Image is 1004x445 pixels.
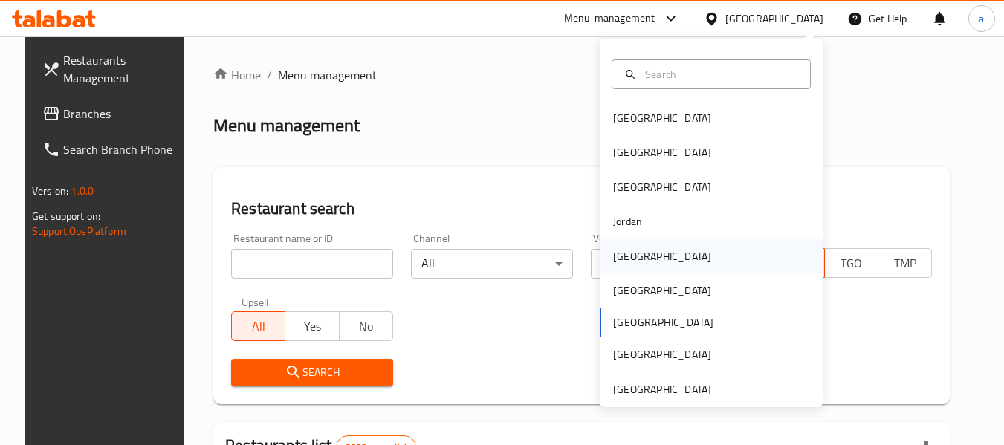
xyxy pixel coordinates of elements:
a: Home [213,66,261,84]
li: / [267,66,272,84]
a: Support.OpsPlatform [32,221,126,241]
span: Restaurants Management [63,51,181,87]
div: [GEOGRAPHIC_DATA] [613,110,711,126]
span: 1.0.0 [71,181,94,201]
span: Get support on: [32,207,100,226]
span: TMP [884,253,926,274]
h2: Menu management [213,114,360,137]
button: Search [231,359,393,386]
label: Upsell [242,296,269,307]
div: [GEOGRAPHIC_DATA] [613,282,711,299]
input: Search for restaurant name or ID.. [231,249,393,279]
div: All [591,249,753,279]
a: Restaurants Management [30,42,192,96]
div: [GEOGRAPHIC_DATA] [613,346,711,363]
span: TGO [831,253,872,274]
h2: Restaurant search [231,198,932,220]
input: Search [639,66,801,82]
span: Search Branch Phone [63,140,181,158]
span: No [346,316,387,337]
span: Version: [32,181,68,201]
a: Search Branch Phone [30,131,192,167]
div: Menu-management [564,10,655,27]
button: All [231,311,285,341]
button: Yes [285,311,339,341]
span: Search [243,363,381,382]
span: a [979,10,984,27]
div: Jordan [613,213,642,230]
a: Branches [30,96,192,131]
button: No [339,311,393,341]
span: Menu management [278,66,377,84]
div: All [411,249,573,279]
span: All [238,316,279,337]
nav: breadcrumb [213,66,950,84]
span: Yes [291,316,333,337]
div: [GEOGRAPHIC_DATA] [725,10,823,27]
div: [GEOGRAPHIC_DATA] [613,144,711,160]
button: TMP [878,248,932,278]
div: [GEOGRAPHIC_DATA] [613,179,711,195]
span: Branches [63,105,181,123]
div: [GEOGRAPHIC_DATA] [613,248,711,264]
div: [GEOGRAPHIC_DATA] [613,381,711,397]
button: TGO [824,248,878,278]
